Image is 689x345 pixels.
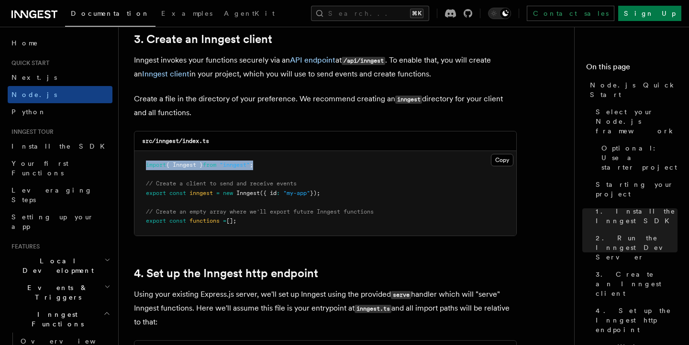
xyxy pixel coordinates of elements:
[11,213,94,230] span: Setting up your app
[146,180,297,187] span: // Create a client to send and receive events
[491,154,513,166] button: Copy
[146,190,166,196] span: export
[596,206,678,226] span: 1. Install the Inngest SDK
[142,69,189,78] a: Inngest client
[11,74,57,81] span: Next.js
[8,34,112,52] a: Home
[601,143,678,172] span: Optional: Use a starter project
[596,306,678,334] span: 4. Set up the Inngest http endpoint
[169,217,186,224] span: const
[203,162,216,168] span: from
[134,267,318,280] a: 4. Set up the Inngest http endpoint
[11,142,111,150] span: Install the SDK
[527,6,614,21] a: Contact sales
[226,217,236,224] span: [];
[8,279,112,306] button: Events & Triggers
[391,291,411,299] code: serve
[142,138,209,144] code: src/inngest/index.ts
[156,3,218,26] a: Examples
[65,3,156,27] a: Documentation
[134,54,517,81] p: Inngest invokes your functions securely via an at . To enable that, you will create an in your pr...
[342,57,385,65] code: /api/inngest
[250,162,253,168] span: ;
[596,107,678,136] span: Select your Node.js framework
[290,55,335,65] a: API endpoint
[596,233,678,262] span: 2. Run the Inngest Dev Server
[590,80,678,99] span: Node.js Quick Start
[592,203,678,229] a: 1. Install the Inngest SDK
[592,103,678,140] a: Select your Node.js framework
[166,162,203,168] span: { Inngest }
[169,190,186,196] span: const
[8,69,112,86] a: Next.js
[11,91,57,98] span: Node.js
[592,266,678,302] a: 3. Create an Inngest client
[189,217,220,224] span: functions
[592,229,678,266] a: 2. Run the Inngest Dev Server
[311,6,429,21] button: Search...⌘K
[146,217,166,224] span: export
[134,288,517,329] p: Using your existing Express.js server, we'll set up Inngest using the provided handler which will...
[410,9,423,18] kbd: ⌘K
[8,138,112,155] a: Install the SDK
[598,140,678,176] a: Optional: Use a starter project
[146,208,374,215] span: // Create an empty array where we'll export future Inngest functions
[592,176,678,203] a: Starting your project
[8,208,112,235] a: Setting up your app
[236,190,260,196] span: Inngest
[134,92,517,119] p: Create a file in the directory of your preference. We recommend creating an directory for your cl...
[8,256,104,275] span: Local Development
[8,128,54,136] span: Inngest tour
[8,86,112,103] a: Node.js
[592,302,678,338] a: 4. Set up the Inngest http endpoint
[8,103,112,120] a: Python
[355,305,391,313] code: inngest.ts
[596,270,678,298] span: 3. Create an Inngest client
[260,190,277,196] span: ({ id
[161,10,212,17] span: Examples
[395,96,422,104] code: inngest
[8,182,112,208] a: Leveraging Steps
[218,3,280,26] a: AgentKit
[8,306,112,333] button: Inngest Functions
[11,108,46,116] span: Python
[71,10,150,17] span: Documentation
[8,59,49,67] span: Quick start
[223,190,233,196] span: new
[8,252,112,279] button: Local Development
[216,190,220,196] span: =
[586,76,678,103] a: Node.js Quick Start
[146,162,166,168] span: import
[586,61,678,76] h4: On this page
[11,38,38,48] span: Home
[8,243,40,250] span: Features
[220,162,250,168] span: "inngest"
[310,190,320,196] span: });
[277,190,280,196] span: :
[488,8,511,19] button: Toggle dark mode
[618,6,681,21] a: Sign Up
[8,283,104,302] span: Events & Triggers
[596,180,678,199] span: Starting your project
[283,190,310,196] span: "my-app"
[11,186,92,204] span: Leveraging Steps
[189,190,213,196] span: inngest
[8,310,103,329] span: Inngest Functions
[134,32,272,46] a: 3. Create an Inngest client
[224,10,275,17] span: AgentKit
[11,160,68,177] span: Your first Functions
[21,337,119,345] span: Overview
[8,155,112,182] a: Your first Functions
[223,217,226,224] span: =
